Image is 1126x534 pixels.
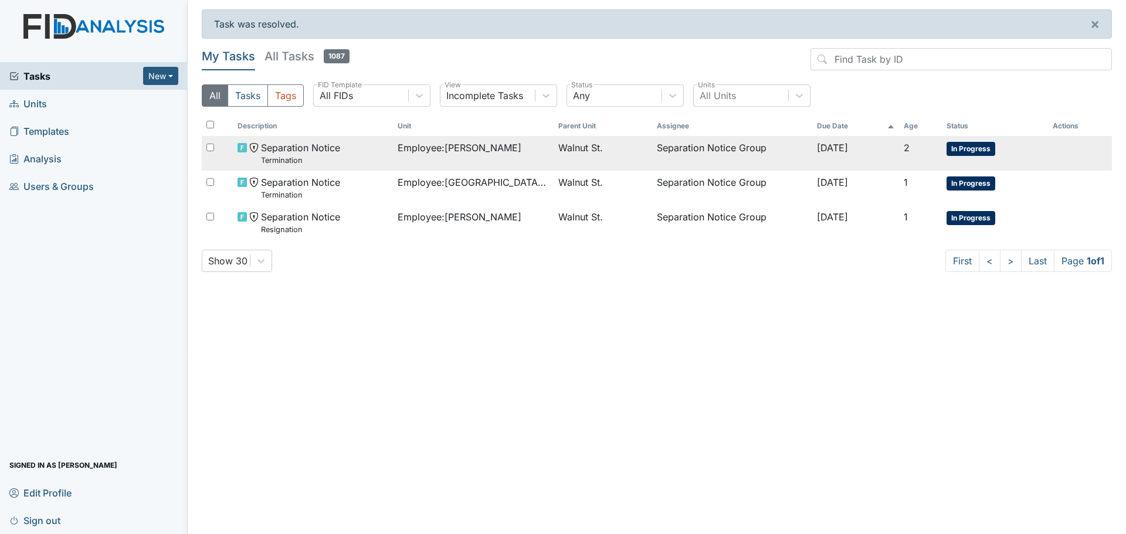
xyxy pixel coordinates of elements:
[652,205,813,240] td: Separation Notice Group
[979,250,1000,272] a: <
[398,175,549,189] span: Employee : [GEOGRAPHIC_DATA][PERSON_NAME]
[1087,255,1104,267] strong: 1 of 1
[558,141,603,155] span: Walnut St.
[261,141,340,166] span: Separation Notice Termination
[398,210,521,224] span: Employee : [PERSON_NAME]
[9,177,94,195] span: Users & Groups
[324,49,350,63] span: 1087
[812,116,899,136] th: Toggle SortBy
[261,155,340,166] small: Termination
[202,84,304,107] div: Type filter
[9,456,117,474] span: Signed in as [PERSON_NAME]
[817,211,848,223] span: [DATE]
[652,136,813,171] td: Separation Notice Group
[947,211,995,225] span: In Progress
[947,176,995,191] span: In Progress
[904,142,910,154] span: 2
[573,89,590,103] div: Any
[558,210,603,224] span: Walnut St.
[700,89,736,103] div: All Units
[264,48,350,64] h5: All Tasks
[945,250,979,272] a: First
[267,84,304,107] button: Tags
[945,250,1112,272] nav: task-pagination
[9,484,72,502] span: Edit Profile
[393,116,554,136] th: Toggle SortBy
[228,84,268,107] button: Tasks
[942,116,1048,136] th: Toggle SortBy
[208,254,247,268] div: Show 30
[261,224,340,235] small: Resignation
[947,142,995,156] span: In Progress
[904,176,908,188] span: 1
[9,511,60,529] span: Sign out
[817,176,848,188] span: [DATE]
[652,116,813,136] th: Assignee
[202,84,228,107] button: All
[9,122,69,140] span: Templates
[554,116,652,136] th: Toggle SortBy
[1021,250,1054,272] a: Last
[1090,15,1100,32] span: ×
[143,67,178,85] button: New
[261,210,340,235] span: Separation Notice Resignation
[233,116,394,136] th: Toggle SortBy
[202,48,255,64] h5: My Tasks
[810,48,1112,70] input: Find Task by ID
[652,171,813,205] td: Separation Notice Group
[9,94,47,113] span: Units
[202,9,1112,39] div: Task was resolved.
[9,69,143,83] a: Tasks
[904,211,908,223] span: 1
[1000,250,1022,272] a: >
[817,142,848,154] span: [DATE]
[9,149,62,168] span: Analysis
[1078,10,1111,38] button: ×
[398,141,521,155] span: Employee : [PERSON_NAME]
[206,121,214,128] input: Toggle All Rows Selected
[899,116,942,136] th: Toggle SortBy
[261,189,340,200] small: Termination
[1054,250,1112,272] span: Page
[261,175,340,200] span: Separation Notice Termination
[446,89,523,103] div: Incomplete Tasks
[320,89,353,103] div: All FIDs
[558,175,603,189] span: Walnut St.
[1048,116,1107,136] th: Actions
